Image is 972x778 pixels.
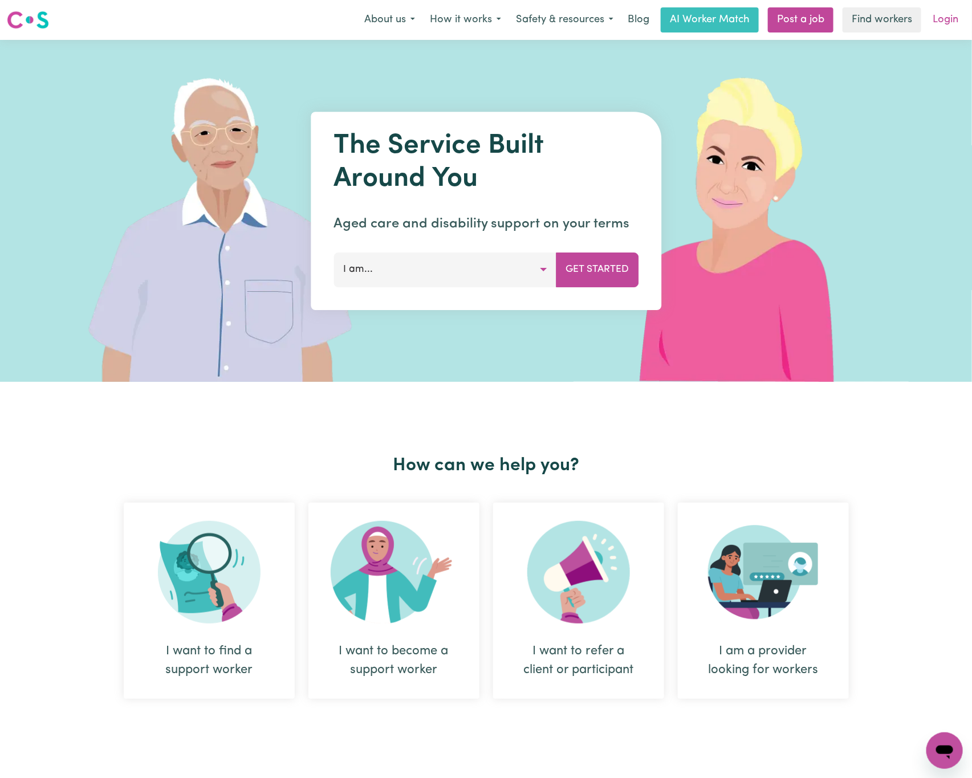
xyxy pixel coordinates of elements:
p: Aged care and disability support on your terms [334,214,638,234]
div: I want to refer a client or participant [493,503,664,699]
div: I am a provider looking for workers [678,503,849,699]
button: How it works [422,8,509,32]
img: Provider [708,521,819,624]
img: Search [158,521,261,624]
img: Careseekers logo [7,10,49,30]
a: Blog [621,7,656,32]
div: I want to become a support worker [308,503,479,699]
button: Safety & resources [509,8,621,32]
img: Become Worker [331,521,457,624]
div: I want to find a support worker [124,503,295,699]
a: Careseekers logo [7,7,49,33]
div: I want to find a support worker [151,642,267,679]
a: Find workers [843,7,921,32]
div: I want to refer a client or participant [520,642,637,679]
a: Post a job [768,7,833,32]
div: I am a provider looking for workers [705,642,821,679]
a: Login [926,7,965,32]
div: I want to become a support worker [336,642,452,679]
button: I am... [334,252,556,287]
h1: The Service Built Around You [334,130,638,195]
button: Get Started [556,252,638,287]
iframe: Button to launch messaging window [926,732,963,769]
a: AI Worker Match [661,7,759,32]
h2: How can we help you? [117,455,856,476]
button: About us [357,8,422,32]
img: Refer [527,521,630,624]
